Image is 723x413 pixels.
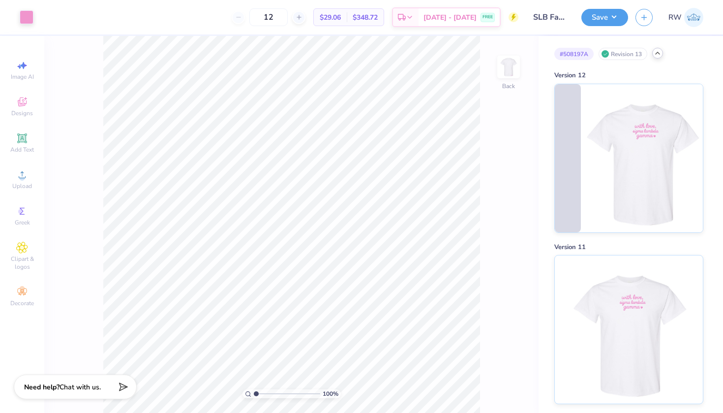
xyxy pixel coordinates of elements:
span: FREE [482,14,493,21]
img: Back [499,57,518,77]
span: Upload [12,182,32,190]
span: $29.06 [320,12,341,23]
img: Version 12 [581,84,703,232]
span: Decorate [10,299,34,307]
span: 100 % [323,389,338,398]
span: Designs [11,109,33,117]
span: Add Text [10,146,34,154]
span: $348.72 [353,12,378,23]
img: Rhea Wanga [684,8,703,27]
strong: Need help? [24,382,60,392]
input: – – [249,8,288,26]
span: Greek [15,219,30,226]
div: Back [502,82,515,91]
input: Untitled Design [526,7,574,27]
span: Clipart & logos [5,255,39,271]
div: # 508197A [554,48,594,60]
span: RW [668,12,682,23]
div: Revision 13 [599,48,647,60]
div: Version 12 [554,71,703,81]
div: Version 11 [554,243,703,253]
span: Chat with us. [60,382,101,392]
a: RW [668,8,703,27]
button: Save [581,9,628,26]
span: Image AI [11,73,34,81]
span: [DATE] - [DATE] [423,12,477,23]
img: Version 11 [568,255,690,404]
